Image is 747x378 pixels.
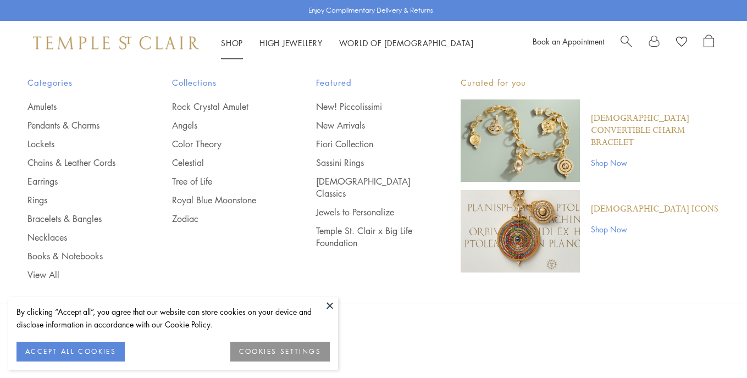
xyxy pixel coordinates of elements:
img: Temple St. Clair [33,36,199,49]
a: Color Theory [172,138,273,150]
a: World of [DEMOGRAPHIC_DATA]World of [DEMOGRAPHIC_DATA] [339,37,474,48]
a: Pendants & Charms [27,119,128,131]
span: Collections [172,76,273,90]
a: High JewelleryHigh Jewellery [259,37,323,48]
a: Book an Appointment [533,36,604,47]
a: Rings [27,194,128,206]
iframe: Gorgias live chat messenger [692,326,736,367]
a: Books & Notebooks [27,250,128,262]
a: Bracelets & Bangles [27,213,128,225]
a: Royal Blue Moonstone [172,194,273,206]
a: Celestial [172,157,273,169]
nav: Main navigation [221,36,474,50]
a: Sassini Rings [316,157,417,169]
a: Earrings [27,175,128,187]
a: New! Piccolissimi [316,101,417,113]
a: View All [27,269,128,281]
a: Fiori Collection [316,138,417,150]
a: Amulets [27,101,128,113]
a: View Wishlist [676,35,687,51]
a: Chains & Leather Cords [27,157,128,169]
a: Search [621,35,632,51]
a: Rock Crystal Amulet [172,101,273,113]
span: Featured [316,76,417,90]
button: ACCEPT ALL COOKIES [16,342,125,362]
button: COOKIES SETTINGS [230,342,330,362]
a: Angels [172,119,273,131]
p: Enjoy Complimentary Delivery & Returns [308,5,433,16]
a: New Arrivals [316,119,417,131]
a: Shop Now [591,157,720,169]
a: [DEMOGRAPHIC_DATA] Classics [316,175,417,199]
a: Tree of Life [172,175,273,187]
a: Zodiac [172,213,273,225]
span: Categories [27,76,128,90]
a: Lockets [27,138,128,150]
a: Shop Now [591,223,718,235]
a: Open Shopping Bag [704,35,714,51]
a: [DEMOGRAPHIC_DATA] Convertible Charm Bracelet [591,113,720,149]
div: By clicking “Accept all”, you agree that our website can store cookies on your device and disclos... [16,305,330,331]
a: Necklaces [27,231,128,243]
a: Jewels to Personalize [316,206,417,218]
a: [DEMOGRAPHIC_DATA] Icons [591,203,718,215]
p: Curated for you [461,76,720,90]
a: Temple St. Clair x Big Life Foundation [316,225,417,249]
a: ShopShop [221,37,243,48]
